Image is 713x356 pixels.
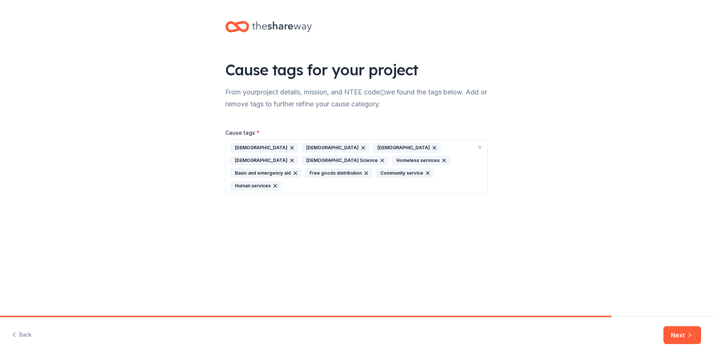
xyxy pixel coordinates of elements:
[230,168,302,178] div: Basic and emergency aid
[392,156,450,165] div: Homeless services
[12,327,32,343] button: Back
[301,156,389,165] div: [DEMOGRAPHIC_DATA] Science
[663,326,701,344] button: Next
[305,168,373,178] div: Free goods distribution
[301,143,370,153] div: [DEMOGRAPHIC_DATA]
[225,59,488,80] div: Cause tags for your project
[373,143,441,153] div: [DEMOGRAPHIC_DATA]
[230,143,298,153] div: [DEMOGRAPHIC_DATA]
[230,156,298,165] div: [DEMOGRAPHIC_DATA]
[225,86,488,110] div: From your project details, mission, and NTEE code we found the tags below. Add or remove tags to ...
[225,140,488,194] button: [DEMOGRAPHIC_DATA][DEMOGRAPHIC_DATA][DEMOGRAPHIC_DATA][DEMOGRAPHIC_DATA][DEMOGRAPHIC_DATA] Scienc...
[225,129,260,137] label: Cause tags
[376,168,434,178] div: Community service
[230,181,282,191] div: Human services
